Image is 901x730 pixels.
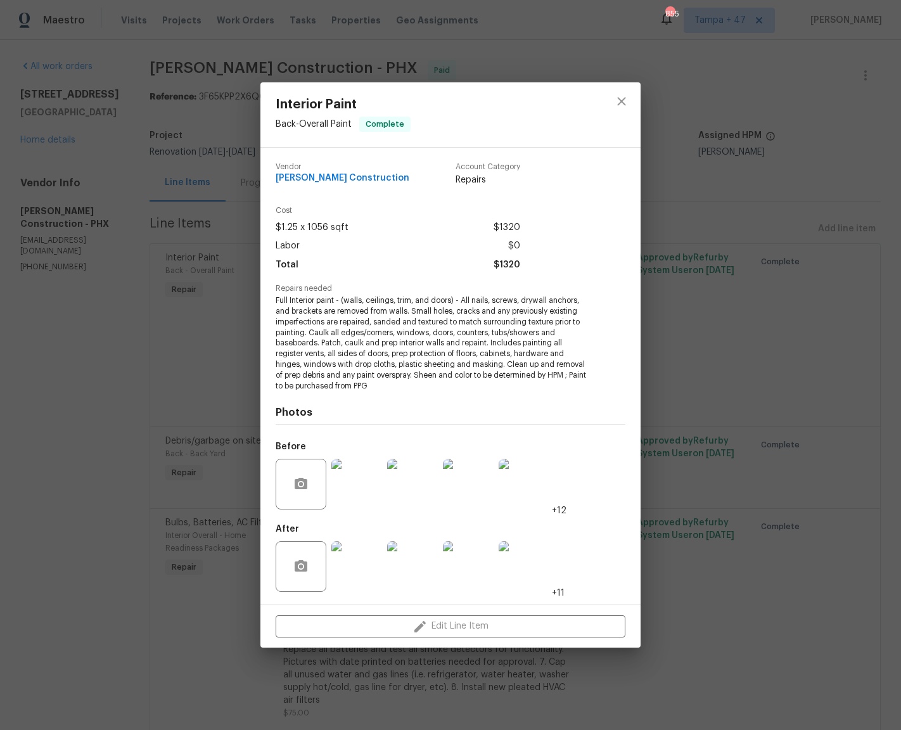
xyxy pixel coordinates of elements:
[456,174,520,186] span: Repairs
[276,219,348,237] span: $1.25 x 1056 sqft
[276,163,409,171] span: Vendor
[276,525,299,534] h5: After
[276,406,625,419] h4: Photos
[456,163,520,171] span: Account Category
[552,504,566,517] span: +12
[361,118,409,131] span: Complete
[606,86,637,117] button: close
[276,256,298,274] span: Total
[276,120,352,129] span: Back - Overall Paint
[494,219,520,237] span: $1320
[276,237,300,255] span: Labor
[276,285,625,293] span: Repairs needed
[552,587,565,599] span: +11
[276,295,591,391] span: Full Interior paint - (walls, ceilings, trim, and doors) - All nails, screws, drywall anchors, an...
[665,8,674,20] div: 855
[494,256,520,274] span: $1320
[276,207,520,215] span: Cost
[276,442,306,451] h5: Before
[276,174,409,183] span: [PERSON_NAME] Construction
[508,237,520,255] span: $0
[276,98,411,112] span: Interior Paint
